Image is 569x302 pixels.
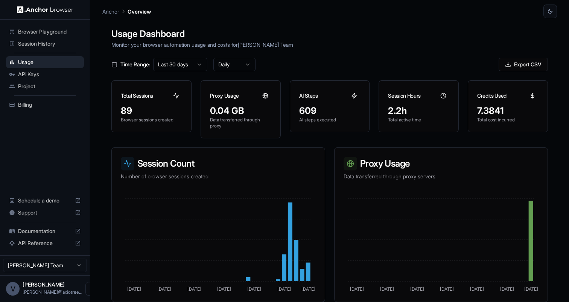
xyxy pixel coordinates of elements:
[210,117,271,129] p: Data transferred through proxy
[121,105,182,117] div: 89
[18,83,81,90] span: Project
[127,286,141,292] tspan: [DATE]
[344,173,539,180] p: Data transferred through proxy servers
[111,41,548,49] p: Monitor your browser automation usage and costs for [PERSON_NAME] Team
[6,282,20,296] div: V
[18,209,72,216] span: Support
[18,28,81,35] span: Browser Playground
[410,286,424,292] tspan: [DATE]
[6,195,84,207] div: Schedule a demo
[121,92,153,100] h3: Total Sessions
[102,8,119,15] p: Anchor
[18,197,72,204] span: Schedule a demo
[299,92,318,100] h3: AI Steps
[18,71,81,78] span: API Keys
[500,286,514,292] tspan: [DATE]
[247,286,261,292] tspan: [DATE]
[6,225,84,237] div: Documentation
[6,38,84,50] div: Session History
[440,286,454,292] tspan: [DATE]
[6,56,84,68] div: Usage
[350,286,364,292] tspan: [DATE]
[210,105,271,117] div: 0.04 GB
[217,286,231,292] tspan: [DATE]
[470,286,484,292] tspan: [DATE]
[6,99,84,111] div: Billing
[477,117,539,123] p: Total cost incurred
[85,282,99,296] button: Open menu
[102,7,151,15] nav: breadcrumb
[157,286,171,292] tspan: [DATE]
[23,281,65,288] span: Vipin Tanna
[499,58,548,71] button: Export CSV
[120,61,150,68] span: Time Range:
[388,117,449,123] p: Total active time
[477,105,539,117] div: 7.3841
[17,6,73,13] img: Anchor Logo
[18,227,72,235] span: Documentation
[6,26,84,38] div: Browser Playground
[6,237,84,249] div: API Reference
[380,286,394,292] tspan: [DATE]
[6,80,84,92] div: Project
[18,239,72,247] span: API Reference
[301,286,315,292] tspan: [DATE]
[299,105,361,117] div: 609
[210,92,239,100] h3: Proxy Usage
[128,8,151,15] p: Overview
[6,207,84,219] div: Support
[524,286,538,292] tspan: [DATE]
[121,173,316,180] p: Number of browser sessions created
[18,58,81,66] span: Usage
[121,117,182,123] p: Browser sessions created
[18,101,81,109] span: Billing
[277,286,291,292] tspan: [DATE]
[388,92,420,100] h3: Session Hours
[477,92,507,100] h3: Credits Used
[187,286,201,292] tspan: [DATE]
[111,27,548,41] h1: Usage Dashboard
[299,117,361,123] p: AI steps executed
[388,105,449,117] div: 2.2h
[344,157,539,170] h3: Proxy Usage
[6,68,84,80] div: API Keys
[121,157,316,170] h3: Session Count
[18,40,81,48] span: Session History
[23,289,82,295] span: vipin@axiotree.com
